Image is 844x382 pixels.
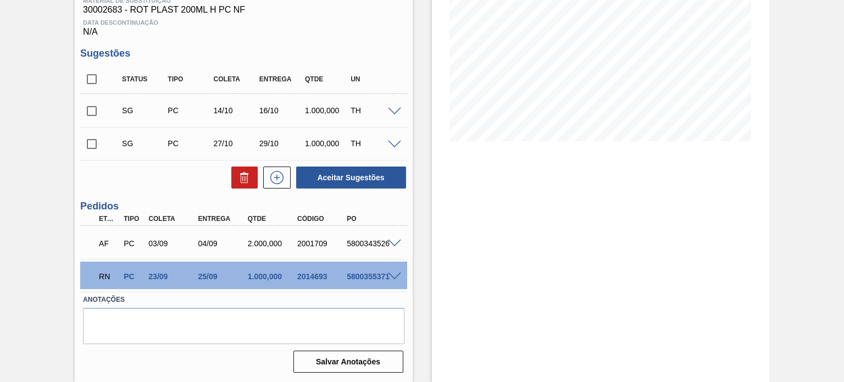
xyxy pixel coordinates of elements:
span: 30002683 - ROT PLAST 200ML H PC NF [83,5,404,15]
div: 1.000,000 [302,139,352,148]
div: TH [348,106,398,115]
div: Tipo [121,215,146,223]
div: Pedido de Compra [165,106,215,115]
div: UN [348,75,398,83]
div: 27/10/2025 [211,139,261,148]
div: 2001709 [295,239,349,248]
div: 03/09/2025 [146,239,200,248]
div: Aguardando Faturamento [96,231,121,256]
div: Pedido de Compra [121,272,146,281]
div: PO [344,215,398,223]
div: Tipo [165,75,215,83]
div: 2014693 [295,272,349,281]
span: Data Descontinuação [83,19,404,26]
div: Entrega [196,215,250,223]
div: 2.000,000 [245,239,299,248]
div: TH [348,139,398,148]
div: 5800355371 [344,272,398,281]
div: Etapa [96,215,121,223]
div: Coleta [211,75,261,83]
div: Coleta [146,215,200,223]
button: Aceitar Sugestões [296,167,406,189]
div: Nova sugestão [258,167,291,189]
div: 23/09/2025 [146,272,200,281]
div: 5800343526 [344,239,398,248]
button: Salvar Anotações [293,351,403,373]
div: Qtde [245,215,299,223]
div: Código [295,215,349,223]
div: Sugestão Criada [119,106,169,115]
div: Status [119,75,169,83]
div: 25/09/2025 [196,272,250,281]
div: Qtde [302,75,352,83]
div: Sugestão Criada [119,139,169,148]
div: N/A [80,15,407,37]
div: Entrega [257,75,307,83]
div: Pedido de Compra [165,139,215,148]
div: Pedido de Compra [121,239,146,248]
div: 16/10/2025 [257,106,307,115]
div: Em renegociação [96,264,121,289]
h3: Sugestões [80,48,407,59]
div: 1.000,000 [245,272,299,281]
label: Anotações [83,292,404,308]
div: 1.000,000 [302,106,352,115]
div: Aceitar Sugestões [291,165,407,190]
p: AF [99,239,118,248]
p: RN [99,272,118,281]
div: 14/10/2025 [211,106,261,115]
h3: Pedidos [80,201,407,212]
div: 29/10/2025 [257,139,307,148]
div: 04/09/2025 [196,239,250,248]
div: Excluir Sugestões [226,167,258,189]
